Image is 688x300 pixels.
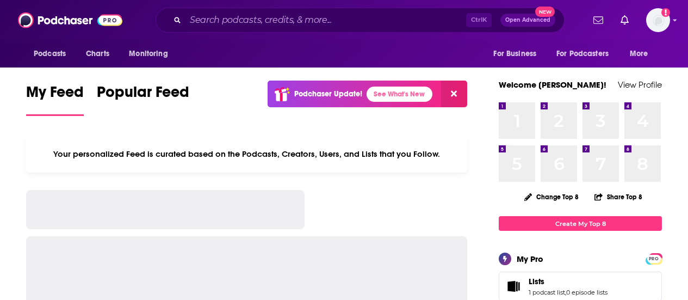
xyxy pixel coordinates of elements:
span: More [630,46,648,62]
a: PRO [647,254,660,262]
div: Search podcasts, credits, & more... [156,8,565,33]
a: Charts [79,44,116,64]
div: Your personalized Feed is curated based on the Podcasts, Creators, Users, and Lists that you Follow. [26,136,467,173]
a: Create My Top 8 [499,216,662,231]
button: open menu [549,44,624,64]
img: User Profile [646,8,670,32]
button: open menu [622,44,662,64]
a: My Feed [26,83,84,116]
a: View Profile [618,79,662,90]
button: Open AdvancedNew [500,14,555,27]
span: , [565,289,566,296]
span: For Podcasters [556,46,609,62]
img: Podchaser - Follow, Share and Rate Podcasts [18,10,122,30]
span: For Business [493,46,536,62]
span: Popular Feed [97,83,189,108]
span: Monitoring [129,46,168,62]
button: Change Top 8 [518,190,585,204]
span: PRO [647,255,660,263]
button: open menu [121,44,182,64]
p: Podchaser Update! [294,89,362,99]
a: Welcome [PERSON_NAME]! [499,79,606,90]
span: Charts [86,46,109,62]
button: Show profile menu [646,8,670,32]
span: My Feed [26,83,84,108]
span: Logged in as mdekoning [646,8,670,32]
a: Show notifications dropdown [589,11,608,29]
a: Show notifications dropdown [616,11,633,29]
a: 1 podcast list [529,289,565,296]
span: Podcasts [34,46,66,62]
span: New [535,7,555,17]
input: Search podcasts, credits, & more... [185,11,466,29]
button: open menu [26,44,80,64]
button: open menu [486,44,550,64]
span: Lists [529,277,544,286]
a: Lists [529,277,608,286]
a: 0 episode lists [566,289,608,296]
div: My Pro [517,254,543,264]
a: Popular Feed [97,83,189,116]
span: Open Advanced [505,17,550,23]
svg: Add a profile image [661,8,670,17]
button: Share Top 8 [594,186,643,207]
span: Ctrl K [466,13,492,27]
a: Lists [503,279,524,294]
a: See What's New [367,87,432,102]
